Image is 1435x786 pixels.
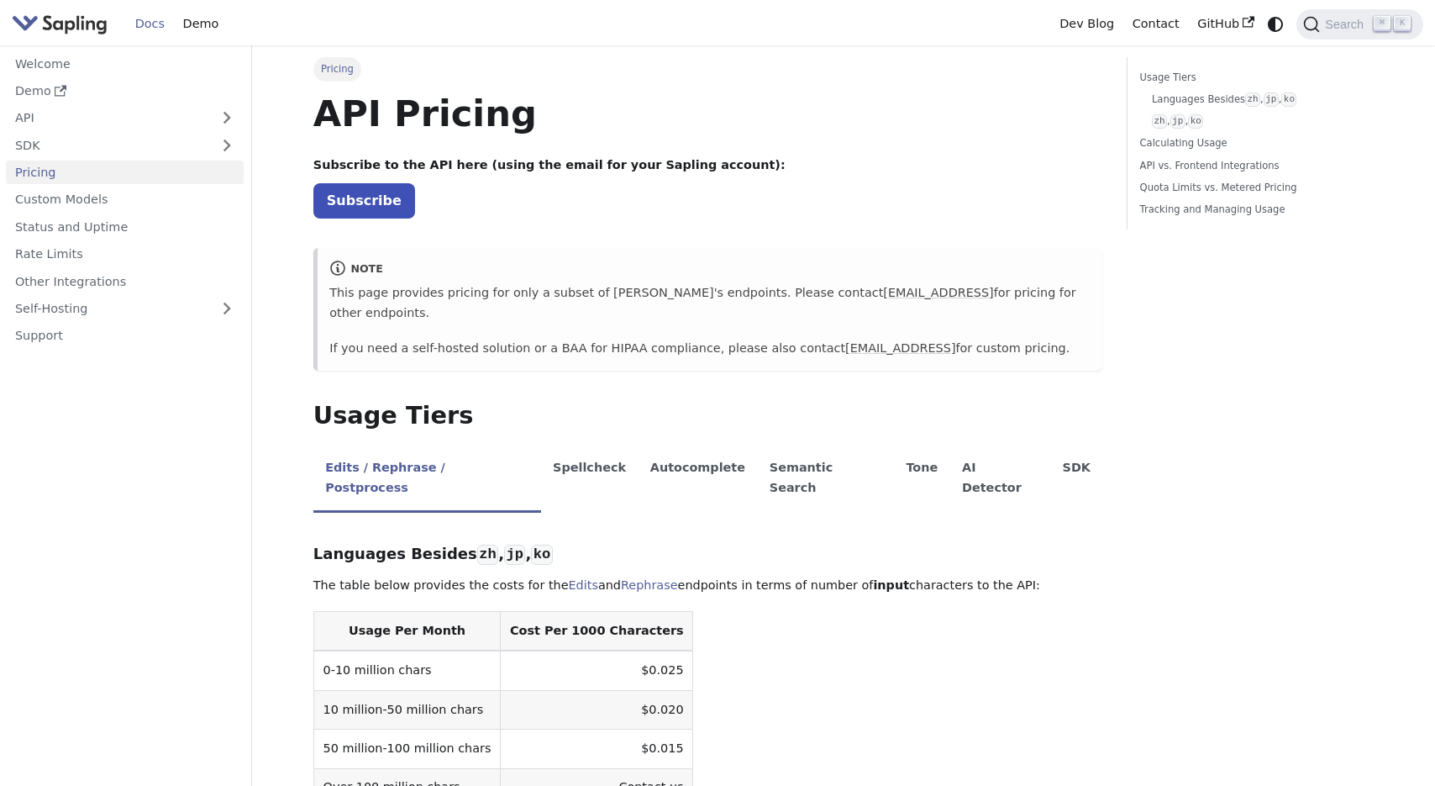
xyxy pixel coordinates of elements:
[6,187,244,212] a: Custom Models
[313,401,1103,431] h2: Usage Tiers
[477,545,498,565] code: zh
[1170,114,1185,129] code: jp
[621,578,678,592] a: Rephrase
[126,11,174,37] a: Docs
[894,446,950,513] li: Tone
[313,545,1103,564] h3: Languages Besides , ,
[1050,11,1122,37] a: Dev Blog
[1140,180,1368,196] a: Quota Limits vs. Metered Pricing
[1123,11,1189,37] a: Contact
[6,106,210,130] a: API
[1152,113,1362,129] a: zh,jp,ko
[1394,16,1411,31] kbd: K
[1050,446,1102,513] li: SDK
[501,730,693,768] td: $0.015
[1264,92,1279,107] code: jp
[329,339,1091,359] p: If you need a self-hosted solution or a BAA for HIPAA compliance, please also contact for custom ...
[638,446,757,513] li: Autocomplete
[6,297,244,321] a: Self-Hosting
[501,651,693,690] td: $0.025
[1374,16,1390,31] kbd: ⌘
[313,91,1103,136] h1: API Pricing
[6,161,244,185] a: Pricing
[501,690,693,729] td: $0.020
[12,12,108,36] img: Sapling.ai
[210,106,244,130] button: Expand sidebar category 'API'
[210,133,244,157] button: Expand sidebar category 'SDK'
[313,730,500,768] td: 50 million-100 million chars
[313,158,786,171] strong: Subscribe to the API here (using the email for your Sapling account):
[883,286,993,299] a: [EMAIL_ADDRESS]
[12,12,113,36] a: Sapling.ai
[1188,11,1263,37] a: GitHub
[6,51,244,76] a: Welcome
[6,133,210,157] a: SDK
[873,578,909,592] strong: input
[6,79,244,103] a: Demo
[329,283,1091,324] p: This page provides pricing for only a subset of [PERSON_NAME]'s endpoints. Please contact for pri...
[504,545,525,565] code: jp
[1140,202,1368,218] a: Tracking and Managing Usage
[950,446,1051,513] li: AI Detector
[329,260,1091,280] div: note
[6,324,244,348] a: Support
[541,446,639,513] li: Spellcheck
[1264,12,1288,36] button: Switch between dark and light mode (currently system mode)
[501,612,693,651] th: Cost Per 1000 Characters
[313,183,415,218] a: Subscribe
[1140,70,1368,86] a: Usage Tiers
[313,576,1103,596] p: The table below provides the costs for the and endpoints in terms of number of characters to the ...
[313,612,500,651] th: Usage Per Month
[313,446,541,513] li: Edits / Rephrase / Postprocess
[1152,114,1167,129] code: zh
[313,651,500,690] td: 0-10 million chars
[757,446,894,513] li: Semantic Search
[1296,9,1422,40] button: Search (Command+K)
[6,242,244,266] a: Rate Limits
[1152,92,1362,108] a: Languages Besideszh,jp,ko
[1281,92,1296,107] code: ko
[1320,18,1374,31] span: Search
[1245,92,1260,107] code: zh
[531,545,552,565] code: ko
[1188,114,1203,129] code: ko
[6,214,244,239] a: Status and Uptime
[313,57,361,81] span: Pricing
[1140,135,1368,151] a: Calculating Usage
[313,690,500,729] td: 10 million-50 million chars
[845,341,955,355] a: [EMAIL_ADDRESS]
[174,11,228,37] a: Demo
[1140,158,1368,174] a: API vs. Frontend Integrations
[569,578,598,592] a: Edits
[6,269,244,293] a: Other Integrations
[313,57,1103,81] nav: Breadcrumbs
